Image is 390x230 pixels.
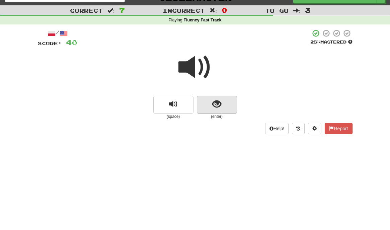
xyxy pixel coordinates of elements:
[210,8,217,13] span: :
[293,8,301,13] span: :
[310,39,353,45] div: Mastered
[38,29,77,37] div: /
[66,38,77,47] span: 40
[197,114,237,120] small: (enter)
[38,41,62,46] span: Score:
[222,6,227,14] span: 0
[265,123,289,134] button: Help!
[153,114,193,120] small: (space)
[183,18,221,22] strong: Fluency Fast Track
[325,123,352,134] button: Report
[70,7,103,14] span: Correct
[107,8,115,13] span: :
[310,39,320,45] span: 25 %
[265,7,289,14] span: To go
[163,7,205,14] span: Incorrect
[197,96,237,114] button: show sentence
[305,6,311,14] span: 3
[292,123,305,134] button: Round history (alt+y)
[119,6,125,14] span: 7
[153,96,193,114] button: replay audio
